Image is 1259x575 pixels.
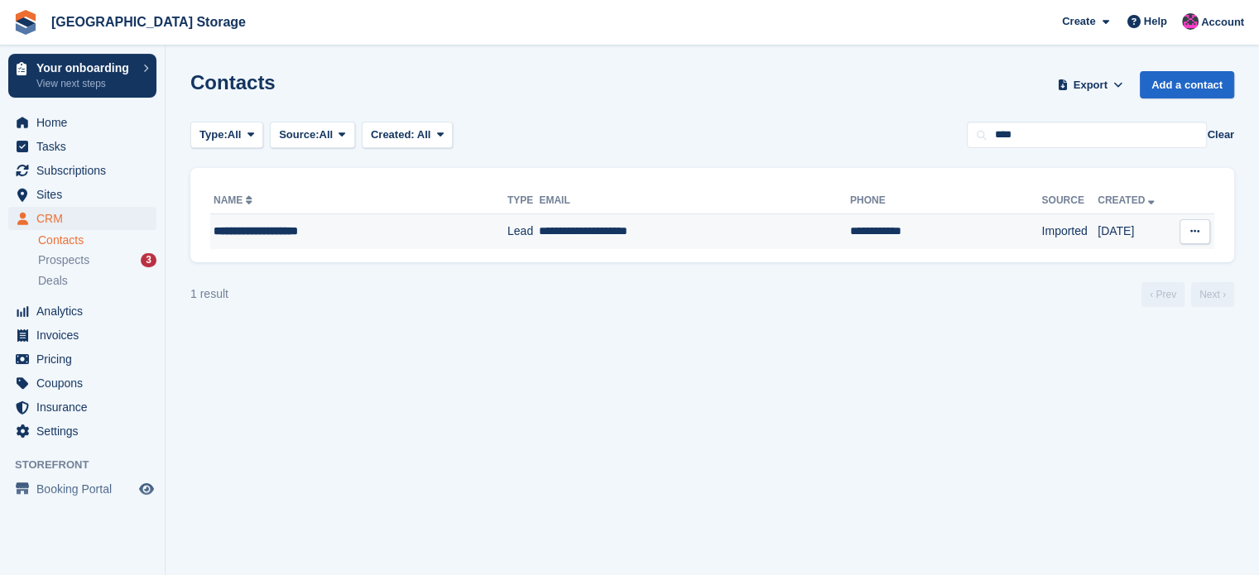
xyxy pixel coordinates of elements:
[8,207,156,230] a: menu
[45,8,252,36] a: [GEOGRAPHIC_DATA] Storage
[8,183,156,206] a: menu
[141,253,156,267] div: 3
[36,76,135,91] p: View next steps
[1062,13,1095,30] span: Create
[38,273,68,289] span: Deals
[1140,71,1234,98] a: Add a contact
[8,111,156,134] a: menu
[137,479,156,499] a: Preview store
[1041,214,1098,249] td: Imported
[362,122,453,149] button: Created: All
[1054,71,1127,98] button: Export
[38,232,156,248] a: Contacts
[1074,77,1108,93] span: Export
[190,122,263,149] button: Type: All
[8,135,156,158] a: menu
[36,207,136,230] span: CRM
[38,272,156,290] a: Deals
[38,252,156,269] a: Prospects 3
[1098,214,1172,249] td: [DATE]
[8,347,156,371] a: menu
[8,395,156,419] a: menu
[36,159,136,182] span: Subscriptions
[1098,194,1158,206] a: Created
[507,214,539,249] td: Lead
[36,111,136,134] span: Home
[36,371,136,395] span: Coupons
[371,128,415,141] span: Created:
[8,299,156,323] a: menu
[507,188,539,214] th: Type
[279,127,319,143] span: Source:
[36,62,135,74] p: Your onboarding
[190,285,228,303] div: 1 result
[36,347,136,371] span: Pricing
[8,419,156,443] a: menu
[199,127,228,143] span: Type:
[36,477,136,501] span: Booking Portal
[417,128,431,141] span: All
[36,299,136,323] span: Analytics
[1201,14,1244,31] span: Account
[8,54,156,98] a: Your onboarding View next steps
[228,127,242,143] span: All
[1041,188,1098,214] th: Source
[8,323,156,347] a: menu
[15,457,165,473] span: Storefront
[320,127,334,143] span: All
[1141,282,1185,307] a: Previous
[539,188,850,214] th: Email
[8,477,156,501] a: menu
[8,371,156,395] a: menu
[1138,282,1237,307] nav: Page
[36,419,136,443] span: Settings
[36,323,136,347] span: Invoices
[214,194,256,206] a: Name
[190,71,276,93] h1: Contacts
[1182,13,1199,30] img: Jantz Morgan
[1191,282,1234,307] a: Next
[36,395,136,419] span: Insurance
[13,10,38,35] img: stora-icon-8386f47178a22dfd0bd8f6a31ec36ba5ce8667c1dd55bd0f319d3a0aa187defe.svg
[8,159,156,182] a: menu
[850,188,1042,214] th: Phone
[36,135,136,158] span: Tasks
[1144,13,1167,30] span: Help
[36,183,136,206] span: Sites
[1207,127,1234,143] button: Clear
[270,122,355,149] button: Source: All
[38,252,89,268] span: Prospects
